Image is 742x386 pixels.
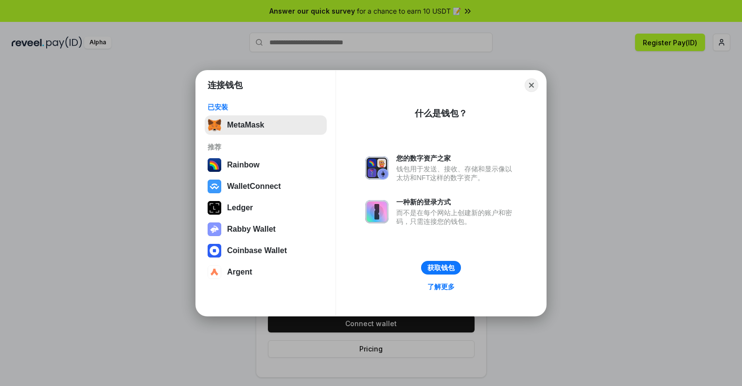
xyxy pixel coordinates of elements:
button: MetaMask [205,115,327,135]
button: Argent [205,262,327,282]
a: 了解更多 [422,280,460,293]
div: MetaMask [227,121,264,129]
img: svg+xml,%3Csvg%20width%3D%2228%22%20height%3D%2228%22%20viewBox%3D%220%200%2028%2028%22%20fill%3D... [208,265,221,279]
img: svg+xml,%3Csvg%20width%3D%2228%22%20height%3D%2228%22%20viewBox%3D%220%200%2028%2028%22%20fill%3D... [208,244,221,257]
div: 推荐 [208,143,324,151]
h1: 连接钱包 [208,79,243,91]
div: Rainbow [227,161,260,169]
img: svg+xml,%3Csvg%20xmlns%3D%22http%3A%2F%2Fwww.w3.org%2F2000%2Fsvg%22%20fill%3D%22none%22%20viewBox... [365,156,389,180]
div: Argent [227,268,252,276]
button: Ledger [205,198,327,218]
img: svg+xml,%3Csvg%20width%3D%22120%22%20height%3D%22120%22%20viewBox%3D%220%200%20120%20120%22%20fil... [208,158,221,172]
button: Close [525,78,538,92]
div: 您的数字资产之家 [396,154,517,163]
div: 一种新的登录方式 [396,198,517,206]
div: WalletConnect [227,182,281,191]
button: Rabby Wallet [205,220,327,239]
img: svg+xml,%3Csvg%20xmlns%3D%22http%3A%2F%2Fwww.w3.org%2F2000%2Fsvg%22%20fill%3D%22none%22%20viewBox... [365,200,389,223]
div: 已安装 [208,103,324,111]
img: svg+xml,%3Csvg%20width%3D%2228%22%20height%3D%2228%22%20viewBox%3D%220%200%2028%2028%22%20fill%3D... [208,180,221,193]
div: 而不是在每个网站上创建新的账户和密码，只需连接您的钱包。 [396,208,517,226]
img: svg+xml,%3Csvg%20fill%3D%22none%22%20height%3D%2233%22%20viewBox%3D%220%200%2035%2033%22%20width%... [208,118,221,132]
div: Ledger [227,203,253,212]
button: 获取钱包 [421,261,461,275]
div: Rabby Wallet [227,225,276,234]
button: Rainbow [205,155,327,175]
div: Coinbase Wallet [227,246,287,255]
button: WalletConnect [205,177,327,196]
img: svg+xml,%3Csvg%20xmlns%3D%22http%3A%2F%2Fwww.w3.org%2F2000%2Fsvg%22%20fill%3D%22none%22%20viewBox... [208,222,221,236]
button: Coinbase Wallet [205,241,327,260]
img: svg+xml,%3Csvg%20xmlns%3D%22http%3A%2F%2Fwww.w3.org%2F2000%2Fsvg%22%20width%3D%2228%22%20height%3... [208,201,221,215]
div: 了解更多 [427,282,455,291]
div: 钱包用于发送、接收、存储和显示像以太坊和NFT这样的数字资产。 [396,165,517,182]
div: 获取钱包 [427,263,455,272]
div: 什么是钱包？ [415,108,467,119]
